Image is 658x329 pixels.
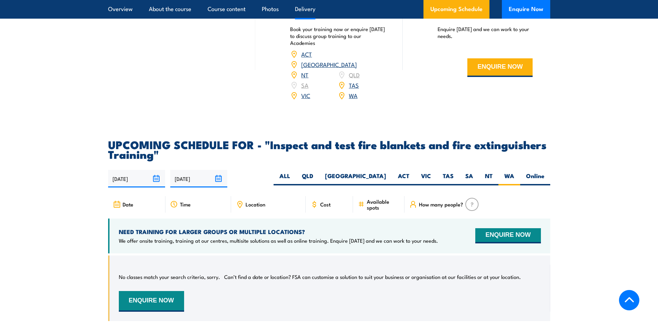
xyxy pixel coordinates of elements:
a: ACT [301,50,312,58]
span: Cost [320,201,331,207]
span: How many people? [419,201,463,207]
a: VIC [301,91,310,99]
span: Date [123,201,133,207]
p: No classes match your search criteria, sorry. [119,273,220,280]
label: SA [459,172,479,185]
label: TAS [437,172,459,185]
span: Available spots [367,199,400,210]
h2: UPCOMING SCHEDULE FOR - "Inspect and test fire blankets and fire extinguishers Training" [108,139,550,159]
h4: NEED TRAINING FOR LARGER GROUPS OR MULTIPLE LOCATIONS? [119,228,438,235]
label: ACT [392,172,415,185]
a: WA [349,91,357,99]
p: Enquire [DATE] and we can work to your needs. [438,26,533,39]
label: ALL [274,172,296,185]
p: Can’t find a date or location? FSA can customise a solution to suit your business or organisation... [224,273,521,280]
input: From date [108,170,165,187]
span: Time [180,201,191,207]
p: We offer onsite training, training at our centres, multisite solutions as well as online training... [119,237,438,244]
label: WA [498,172,520,185]
input: To date [170,170,227,187]
a: [GEOGRAPHIC_DATA] [301,60,357,68]
label: VIC [415,172,437,185]
a: TAS [349,81,359,89]
label: Online [520,172,550,185]
button: ENQUIRE NOW [467,58,533,77]
button: ENQUIRE NOW [475,228,541,243]
span: Location [246,201,265,207]
button: ENQUIRE NOW [119,291,184,312]
label: [GEOGRAPHIC_DATA] [319,172,392,185]
label: NT [479,172,498,185]
label: QLD [296,172,319,185]
a: NT [301,70,308,79]
p: Book your training now or enquire [DATE] to discuss group training to our Academies [290,26,385,46]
